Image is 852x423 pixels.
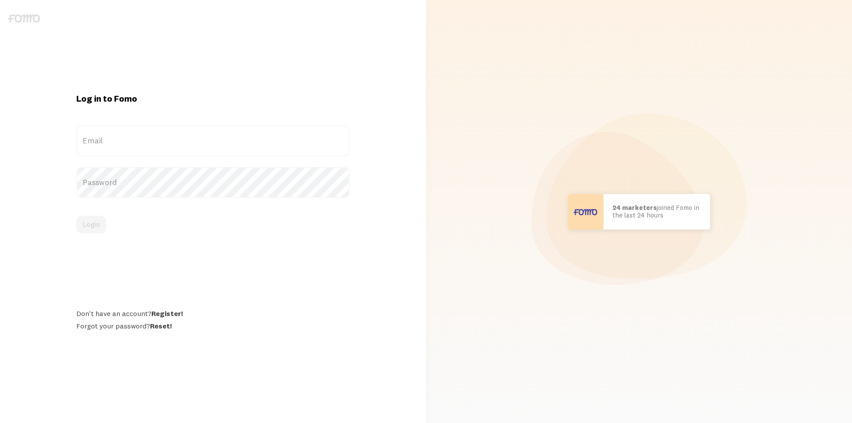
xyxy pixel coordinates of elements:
label: Password [76,167,350,198]
h1: Log in to Fomo [76,93,350,104]
img: fomo-logo-gray-b99e0e8ada9f9040e2984d0d95b3b12da0074ffd48d1e5cb62ac37fc77b0b268.svg [8,14,40,23]
div: Don't have an account? [76,309,350,318]
a: Reset! [150,321,172,330]
div: Forgot your password? [76,321,350,330]
a: Register! [151,309,183,318]
p: joined Fomo in the last 24 hours [612,204,701,219]
img: User avatar [568,194,603,229]
b: 24 marketers [612,203,657,212]
label: Email [76,125,350,156]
